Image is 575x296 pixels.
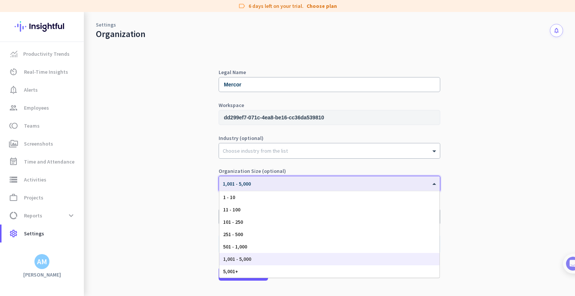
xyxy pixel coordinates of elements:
[550,24,563,37] button: notifications
[223,243,247,250] span: 501 - 1,000
[9,103,18,112] i: group
[23,49,70,58] span: Productivity Trends
[24,85,38,94] span: Alerts
[307,2,337,10] a: Choose plan
[223,268,238,275] span: 5,001+
[1,99,84,117] a: groupEmployees
[24,67,68,76] span: Real-Time Insights
[24,103,49,112] span: Employees
[9,157,18,166] i: event_note
[1,117,84,135] a: tollTeams
[9,175,18,184] i: storage
[223,231,243,238] span: 251 - 500
[1,225,84,242] a: settingsSettings
[219,70,440,75] div: Legal Name
[553,27,560,34] i: notifications
[96,28,146,40] div: Organization
[24,193,43,202] span: Projects
[9,193,18,202] i: work_outline
[9,121,18,130] i: toll
[223,194,235,201] span: 1 - 10
[1,153,84,171] a: event_noteTime and Attendance
[219,267,268,281] button: Save changes
[1,171,84,189] a: storageActivities
[64,209,78,222] button: expand_more
[9,67,18,76] i: av_timer
[219,191,439,278] div: Options List
[223,256,251,262] span: 1,001 - 5,000
[223,219,243,225] span: 101 - 250
[24,211,42,220] span: Reports
[96,21,116,28] a: Settings
[9,211,18,220] i: data_usage
[1,63,84,81] a: av_timerReal-Time Insights
[9,229,18,238] i: settings
[24,121,40,130] span: Teams
[1,135,84,153] a: perm_mediaScreenshots
[10,51,17,57] img: menu-item
[219,103,440,108] div: Workspace
[24,157,74,166] span: Time and Attendance
[219,168,440,174] label: Organization Size (optional)
[1,45,84,63] a: menu-itemProductivity Trends
[238,2,246,10] i: label
[1,81,84,99] a: notification_importantAlerts
[1,189,84,207] a: work_outlineProjects
[24,229,44,238] span: Settings
[219,135,440,141] label: Industry (optional)
[9,139,18,148] i: perm_media
[1,207,84,225] a: data_usageReportsexpand_more
[24,175,46,184] span: Activities
[219,201,440,207] label: Time Zone
[15,12,69,41] img: Insightful logo
[223,206,240,213] span: 11 - 100
[9,85,18,94] i: notification_important
[37,258,47,265] div: AM
[24,139,53,148] span: Screenshots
